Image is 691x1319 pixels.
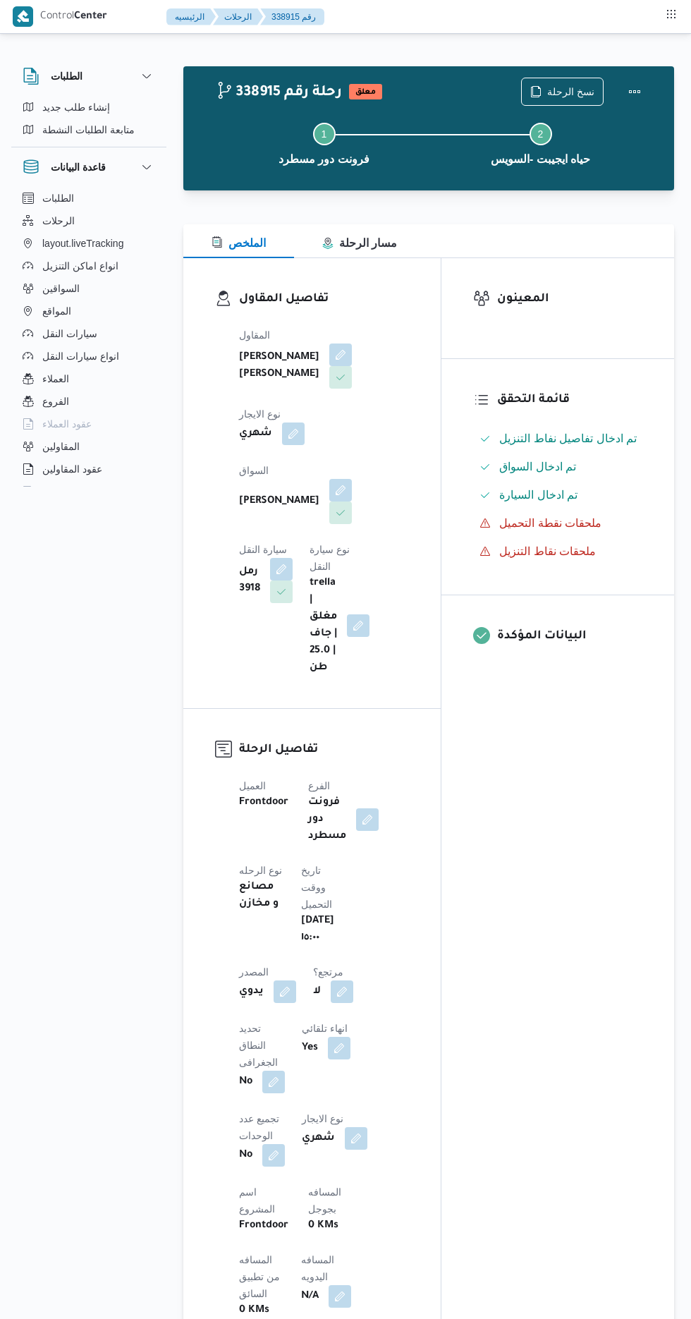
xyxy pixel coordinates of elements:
[51,159,106,176] h3: قاعدة البيانات
[308,1186,341,1215] span: المسافه بجوجل
[301,1288,319,1305] b: N/A
[301,1254,334,1282] span: المسافه اليدويه
[538,128,544,140] span: 2
[239,1147,252,1164] b: No
[239,290,409,309] h3: تفاصيل المقاول
[11,187,166,492] div: قاعدة البيانات
[497,391,642,410] h3: قائمة التحقق
[474,427,642,450] button: تم ادخال تفاصيل نفاط التنزيل
[42,121,135,138] span: متابعة الطلبات النشطة
[239,794,288,811] b: Frontdoor
[17,322,161,345] button: سيارات النقل
[17,480,161,503] button: اجهزة التليفون
[499,487,577,504] span: تم ادخال السيارة
[239,966,269,978] span: المصدر
[239,465,269,476] span: السواق
[260,8,324,25] button: 338915 رقم
[42,303,71,320] span: المواقع
[279,151,369,168] span: فرونت دور مسطرد
[308,780,330,791] span: الفرع
[491,151,590,168] span: حياه ايجيبت -السويس
[51,68,82,85] h3: الطلبات
[301,865,332,910] span: تاريخ ووقت التحميل
[499,489,577,501] span: تم ادخال السيارة
[499,430,637,447] span: تم ادخال تفاصيل نفاط التنزيل
[74,11,107,23] b: Center
[42,438,80,455] span: المقاولين
[239,493,319,510] b: [PERSON_NAME]
[17,435,161,458] button: المقاولين
[322,128,327,140] span: 1
[239,983,264,1000] b: يدوي
[212,237,266,249] span: الملخص
[42,348,119,365] span: انواع سيارات النقل
[239,780,266,791] span: العميل
[17,413,161,435] button: عقود العملاء
[547,83,594,100] span: نسخ الرحلة
[313,983,321,1000] b: لا
[474,484,642,506] button: تم ادخال السيارة
[239,1074,252,1090] b: No
[499,515,601,532] span: ملحقات نقطة التحميل
[239,879,281,913] b: مصانع و مخازن
[166,8,216,25] button: الرئيسيه
[23,159,155,176] button: قاعدة البيانات
[499,432,637,444] span: تم ادخال تفاصيل نفاط التنزيل
[499,545,596,557] span: ملحقات نقاط التنزيل
[42,190,74,207] span: الطلبات
[239,349,319,383] b: [PERSON_NAME] [PERSON_NAME]
[42,483,101,500] span: اجهزة التليفون
[42,235,123,252] span: layout.liveTracking
[239,1302,269,1319] b: 0 KMs
[499,461,576,473] span: تم ادخال السواق
[42,461,102,478] span: عقود المقاولين
[17,390,161,413] button: الفروع
[499,458,576,475] span: تم ادخال السواق
[474,512,642,535] button: ملحقات نقطة التحميل
[521,78,604,106] button: نسخ الرحلة
[17,367,161,390] button: العملاء
[302,1113,343,1124] span: نوع الايجار
[239,1186,275,1215] span: اسم المشروع
[239,1254,280,1299] span: المسافه من تطبيق السائق
[349,84,382,99] span: معلق
[620,78,649,106] button: Actions
[17,255,161,277] button: انواع اماكن التنزيل
[11,96,166,147] div: الطلبات
[239,544,287,555] span: سيارة النقل
[239,1217,288,1234] b: Frontdoor
[42,212,75,229] span: الرحلات
[239,564,260,597] b: رمل 3918
[17,187,161,209] button: الطلبات
[17,277,161,300] button: السواقين
[14,1263,59,1305] iframe: chat widget
[13,6,33,27] img: X8yXhbKr1z7QwAAAABJRU5ErkJggg==
[308,1217,338,1234] b: 0 KMs
[239,1113,279,1141] span: تجميع عدد الوحدات
[302,1130,335,1147] b: شهري
[355,88,376,97] b: معلق
[239,1023,278,1068] span: تحديد النطاق الجغرافى
[216,84,342,102] h2: 338915 رحلة رقم
[302,1040,318,1057] b: Yes
[239,865,282,876] span: نوع الرحله
[432,106,649,179] button: حياه ايجيبت -السويس
[42,280,80,297] span: السواقين
[216,106,432,179] button: فرونت دور مسطرد
[42,370,69,387] span: العملاء
[313,966,343,978] span: مرتجع؟
[17,458,161,480] button: عقود المقاولين
[42,257,118,274] span: انواع اماكن التنزيل
[42,99,110,116] span: إنشاء طلب جديد
[499,517,601,529] span: ملحقات نقطة التحميل
[301,913,343,947] b: [DATE] ١٥:٠٠
[17,209,161,232] button: الرحلات
[310,575,337,676] b: trella | مغلق | جاف | 25.0 طن
[308,794,346,845] b: فرونت دور مسطرد
[322,237,397,249] span: مسار الرحلة
[239,741,409,760] h3: تفاصيل الرحلة
[239,425,272,442] b: شهري
[474,540,642,563] button: ملحقات نقاط التنزيل
[497,290,642,309] h3: المعينون
[497,627,642,646] h3: البيانات المؤكدة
